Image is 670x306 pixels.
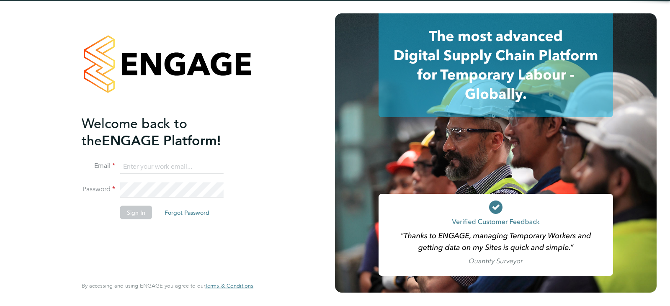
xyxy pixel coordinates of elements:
[205,282,253,289] span: Terms & Conditions
[82,185,115,194] label: Password
[205,283,253,289] a: Terms & Conditions
[120,159,224,174] input: Enter your work email...
[82,282,253,289] span: By accessing and using ENGAGE you agree to our
[82,115,245,149] h2: ENGAGE Platform!
[158,206,216,219] button: Forgot Password
[82,162,115,170] label: Email
[82,115,187,149] span: Welcome back to the
[120,206,152,219] button: Sign In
